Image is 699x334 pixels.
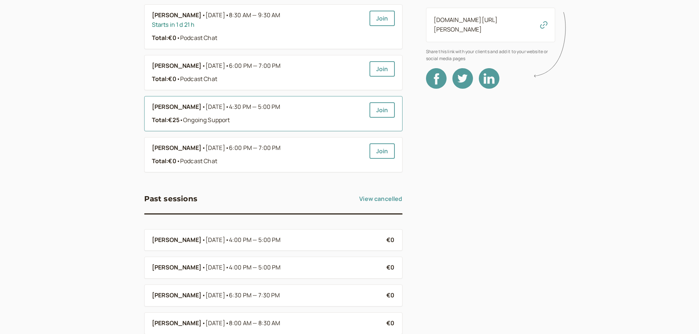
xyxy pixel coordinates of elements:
[179,116,183,124] span: •
[176,34,180,42] span: •
[152,291,381,300] a: [PERSON_NAME]•[DATE]•6:30 PM — 7:30 PM
[369,102,395,118] a: Join
[176,75,217,83] span: Podcast Chat
[229,291,280,299] span: 6:30 PM — 7:30 PM
[225,263,229,271] span: •
[202,263,205,272] span: •
[225,144,229,152] span: •
[152,263,202,272] b: [PERSON_NAME]
[369,11,395,26] a: Join
[386,291,394,299] b: €0
[176,34,217,42] span: Podcast Chat
[202,143,205,153] span: •
[152,143,202,153] b: [PERSON_NAME]
[205,319,280,328] span: [DATE]
[152,11,364,43] a: [PERSON_NAME]•[DATE]•8:30 AM — 9:30 AMStarts in 1 d 21 hTotal:€0•Podcast Chat
[152,20,364,30] div: Starts in 1 d 21 h
[152,235,381,245] a: [PERSON_NAME]•[DATE]•4:00 PM — 5:00 PM
[152,11,202,20] b: [PERSON_NAME]
[225,236,229,244] span: •
[229,62,281,70] span: 6:00 PM — 7:00 PM
[202,102,205,112] span: •
[205,291,280,300] span: [DATE]
[205,11,280,20] span: [DATE]
[426,48,555,62] span: Share this link with your clients and add it to your website or social media pages
[152,319,381,328] a: [PERSON_NAME]•[DATE]•8:00 AM — 8:30 AM
[152,102,202,112] b: [PERSON_NAME]
[225,319,229,327] span: •
[662,299,699,334] iframe: Chat Widget
[225,103,229,111] span: •
[152,102,364,125] a: [PERSON_NAME]•[DATE]•4:30 PM — 5:00 PMTotal:€25•Ongoing Support
[202,61,205,71] span: •
[434,16,498,33] a: [DOMAIN_NAME][URL][PERSON_NAME]
[176,75,180,83] span: •
[152,61,364,84] a: [PERSON_NAME]•[DATE]•6:00 PM — 7:00 PMTotal:€0•Podcast Chat
[152,263,381,272] a: [PERSON_NAME]•[DATE]•4:00 PM — 5:00 PM
[202,235,205,245] span: •
[179,116,230,124] span: Ongoing Support
[225,11,229,19] span: •
[152,291,202,300] b: [PERSON_NAME]
[386,319,394,327] b: €0
[229,144,281,152] span: 6:00 PM — 7:00 PM
[205,263,281,272] span: [DATE]
[205,143,281,153] span: [DATE]
[229,236,281,244] span: 4:00 PM — 5:00 PM
[229,11,280,19] span: 8:30 AM — 9:30 AM
[205,102,280,112] span: [DATE]
[386,263,394,271] b: €0
[205,61,281,71] span: [DATE]
[152,61,202,71] b: [PERSON_NAME]
[152,157,176,165] strong: Total: €0
[386,236,394,244] b: €0
[359,193,402,205] a: View cancelled
[202,11,205,20] span: •
[229,263,281,271] span: 4:00 PM — 5:00 PM
[225,291,229,299] span: •
[176,157,217,165] span: Podcast Chat
[229,319,280,327] span: 8:00 AM — 8:30 AM
[229,103,280,111] span: 4:30 PM — 5:00 PM
[205,235,281,245] span: [DATE]
[202,291,205,300] span: •
[369,61,395,77] a: Join
[369,143,395,159] a: Join
[176,157,180,165] span: •
[152,319,202,328] b: [PERSON_NAME]
[152,34,176,42] strong: Total: €0
[144,193,198,205] h3: Past sessions
[152,116,179,124] strong: Total: €25
[152,143,364,166] a: [PERSON_NAME]•[DATE]•6:00 PM — 7:00 PMTotal:€0•Podcast Chat
[152,235,202,245] b: [PERSON_NAME]
[202,319,205,328] span: •
[225,62,229,70] span: •
[152,75,176,83] strong: Total: €0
